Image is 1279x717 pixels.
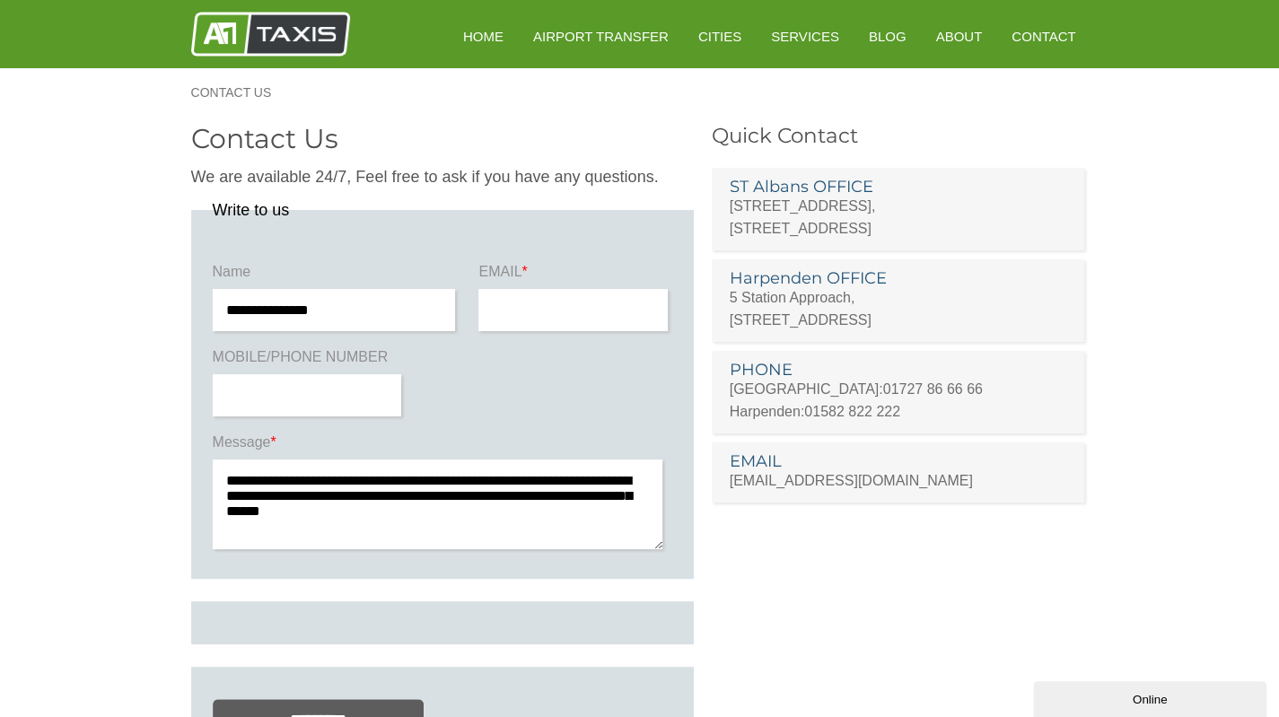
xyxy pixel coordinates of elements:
[730,286,1067,331] p: 5 Station Approach, [STREET_ADDRESS]
[712,126,1089,146] h3: Quick Contact
[730,179,1067,195] h3: ST Albans OFFICE
[730,473,973,488] a: [EMAIL_ADDRESS][DOMAIN_NAME]
[923,14,994,58] a: About
[191,126,694,153] h2: Contact Us
[804,404,900,419] a: 01582 822 222
[213,262,460,289] label: Name
[730,453,1067,469] h3: EMAIL
[191,166,694,188] p: We are available 24/7, Feel free to ask if you have any questions.
[451,14,516,58] a: HOME
[758,14,852,58] a: Services
[521,14,681,58] a: Airport Transfer
[213,433,672,459] label: Message
[1033,678,1270,717] iframe: chat widget
[191,86,290,99] a: Contact Us
[730,270,1067,286] h3: Harpenden OFFICE
[686,14,754,58] a: Cities
[213,202,290,218] legend: Write to us
[478,262,671,289] label: EMAIL
[730,378,1067,400] p: [GEOGRAPHIC_DATA]:
[999,14,1088,58] a: Contact
[856,14,919,58] a: Blog
[730,195,1067,240] p: [STREET_ADDRESS], [STREET_ADDRESS]
[191,12,350,57] img: A1 Taxis
[883,381,983,397] a: 01727 86 66 66
[213,347,406,374] label: MOBILE/PHONE NUMBER
[730,362,1067,378] h3: PHONE
[730,400,1067,423] p: Harpenden:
